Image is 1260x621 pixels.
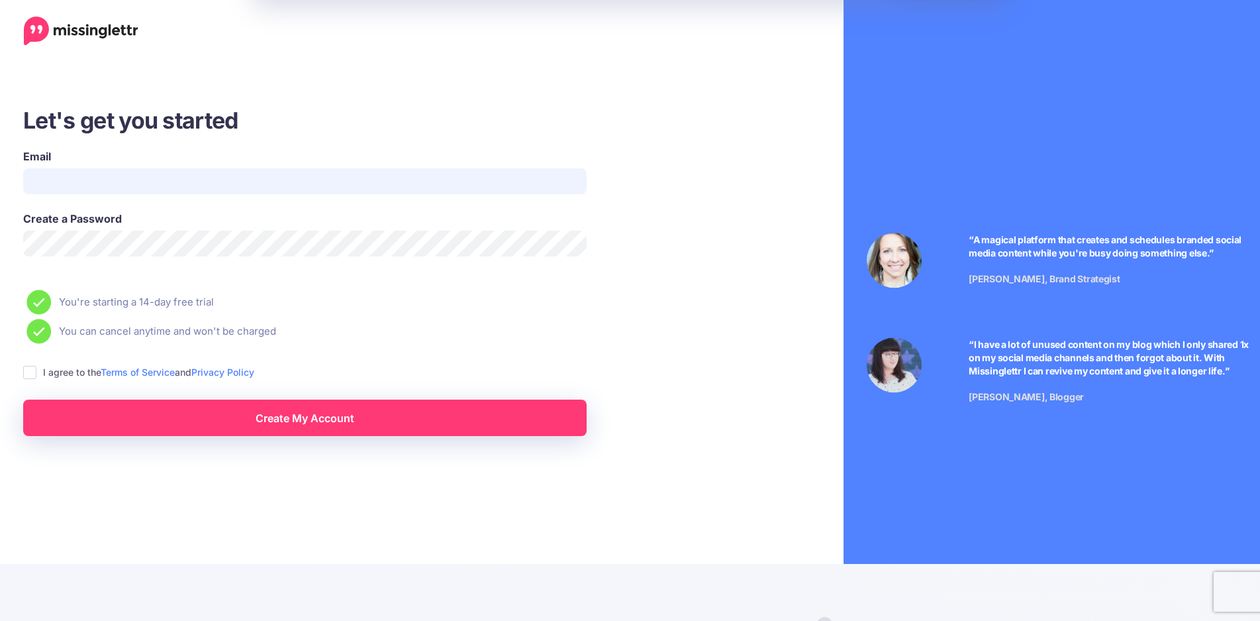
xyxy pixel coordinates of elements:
[23,290,704,315] li: You're starting a 14-day free trial
[43,365,254,380] label: I agree to the and
[23,105,704,135] h3: Let's get you started
[867,337,922,392] img: Testimonial by Jeniffer Kosche
[191,367,254,378] a: Privacy Policy
[23,211,587,227] label: Create a Password
[23,400,587,436] a: Create My Account
[23,148,587,164] label: Email
[24,17,138,46] a: Home
[969,272,1120,284] span: [PERSON_NAME], Brand Strategist
[969,390,1084,402] span: [PERSON_NAME], Blogger
[969,233,1256,259] p: “A magical platform that creates and schedules branded social media content while you're busy doi...
[101,367,175,378] a: Terms of Service
[867,233,922,288] img: Testimonial by Laura Stanik
[969,337,1256,377] p: “I have a lot of unused content on my blog which I only shared 1x on my social media channels and...
[23,319,704,344] li: You can cancel anytime and won't be charged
